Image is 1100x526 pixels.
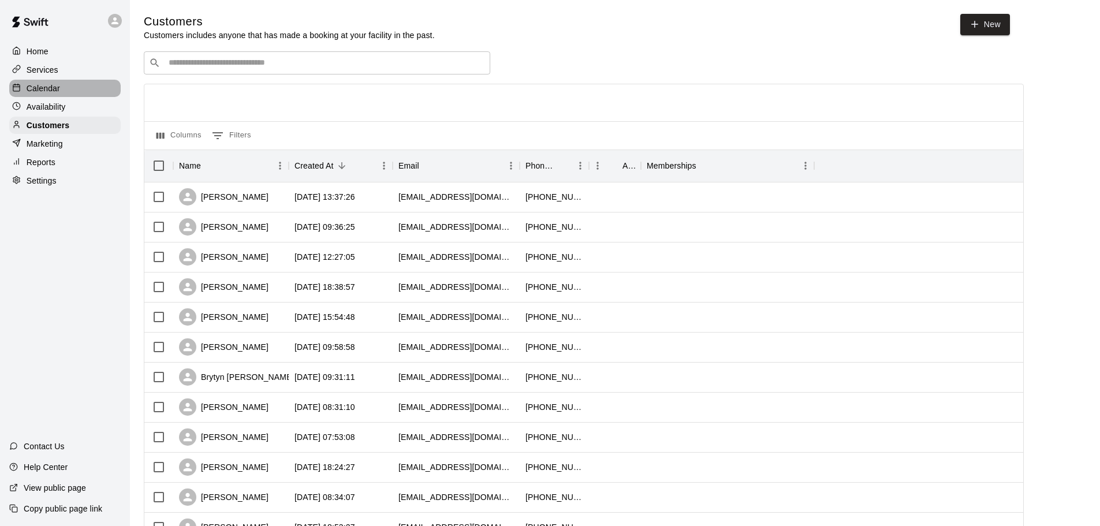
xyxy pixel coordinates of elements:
[24,461,68,473] p: Help Center
[179,488,269,506] div: [PERSON_NAME]
[179,428,269,446] div: [PERSON_NAME]
[27,101,66,113] p: Availability
[520,150,589,182] div: Phone Number
[154,126,204,145] button: Select columns
[294,371,355,383] div: 2025-09-08 09:31:11
[271,157,289,174] button: Menu
[179,308,269,326] div: [PERSON_NAME]
[294,251,355,263] div: 2025-09-17 12:27:05
[398,311,514,323] div: beautybyerica21@gmail.com
[27,138,63,150] p: Marketing
[525,341,583,353] div: +19096643123
[9,98,121,115] a: Availability
[179,338,269,356] div: [PERSON_NAME]
[179,218,269,236] div: [PERSON_NAME]
[179,248,269,266] div: [PERSON_NAME]
[398,221,514,233] div: franco_tish@icloud.com
[294,431,355,443] div: 2025-09-06 07:53:08
[589,157,606,174] button: Menu
[179,458,269,476] div: [PERSON_NAME]
[179,398,269,416] div: [PERSON_NAME]
[525,221,583,233] div: +16264821937
[525,401,583,413] div: +16266105299
[294,221,355,233] div: 2025-09-18 09:36:25
[398,401,514,413] div: austindrutherford@gmail.com
[525,461,583,473] div: +19099124070
[572,157,589,174] button: Menu
[525,311,583,323] div: +19099086423
[419,158,435,174] button: Sort
[622,150,635,182] div: Age
[555,158,572,174] button: Sort
[525,191,583,203] div: +16264856697
[334,158,350,174] button: Sort
[24,503,102,514] p: Copy public page link
[9,43,121,60] a: Home
[9,154,121,171] a: Reports
[647,150,696,182] div: Memberships
[179,368,294,386] div: Brytyn [PERSON_NAME]
[398,281,514,293] div: bianca_bernal123@yahoo.com
[27,46,49,57] p: Home
[27,156,55,168] p: Reports
[27,64,58,76] p: Services
[525,491,583,503] div: +19097626679
[294,311,355,323] div: 2025-09-09 15:54:48
[209,126,254,145] button: Show filters
[525,281,583,293] div: +16266222105
[641,150,814,182] div: Memberships
[9,117,121,134] a: Customers
[9,172,121,189] a: Settings
[9,61,121,79] a: Services
[144,29,435,41] p: Customers includes anyone that has made a booking at your facility in the past.
[398,251,514,263] div: andrewlopez44@aol.com
[9,135,121,152] a: Marketing
[797,157,814,174] button: Menu
[525,150,555,182] div: Phone Number
[960,14,1010,35] a: New
[294,461,355,473] div: 2025-09-01 18:24:27
[398,461,514,473] div: jessica_lane55@yahoo.com
[525,371,583,383] div: +14253811738
[201,158,217,174] button: Sort
[27,120,69,131] p: Customers
[9,80,121,97] a: Calendar
[525,431,583,443] div: +19096846652
[289,150,393,182] div: Created At
[398,191,514,203] div: rmlkasper@gmail.com
[294,150,334,182] div: Created At
[606,158,622,174] button: Sort
[393,150,520,182] div: Email
[398,431,514,443] div: vmarie81@yahoo.com
[398,491,514,503] div: eddieg51@gmail.com
[179,188,269,206] div: [PERSON_NAME]
[294,191,355,203] div: 2025-09-18 13:37:26
[144,14,435,29] h5: Customers
[398,341,514,353] div: rozyroz6@yahoo.com
[179,150,201,182] div: Name
[398,150,419,182] div: Email
[294,401,355,413] div: 2025-09-08 08:31:10
[179,278,269,296] div: [PERSON_NAME]
[696,158,713,174] button: Sort
[24,441,65,452] p: Contact Us
[294,491,355,503] div: 2025-08-26 08:34:07
[24,482,86,494] p: View public page
[375,157,393,174] button: Menu
[398,371,514,383] div: brytynp@gmail.com
[294,281,355,293] div: 2025-09-13 18:38:57
[502,157,520,174] button: Menu
[525,251,583,263] div: +18188229732
[294,341,355,353] div: 2025-09-09 09:58:58
[173,150,289,182] div: Name
[589,150,641,182] div: Age
[27,175,57,186] p: Settings
[27,83,60,94] p: Calendar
